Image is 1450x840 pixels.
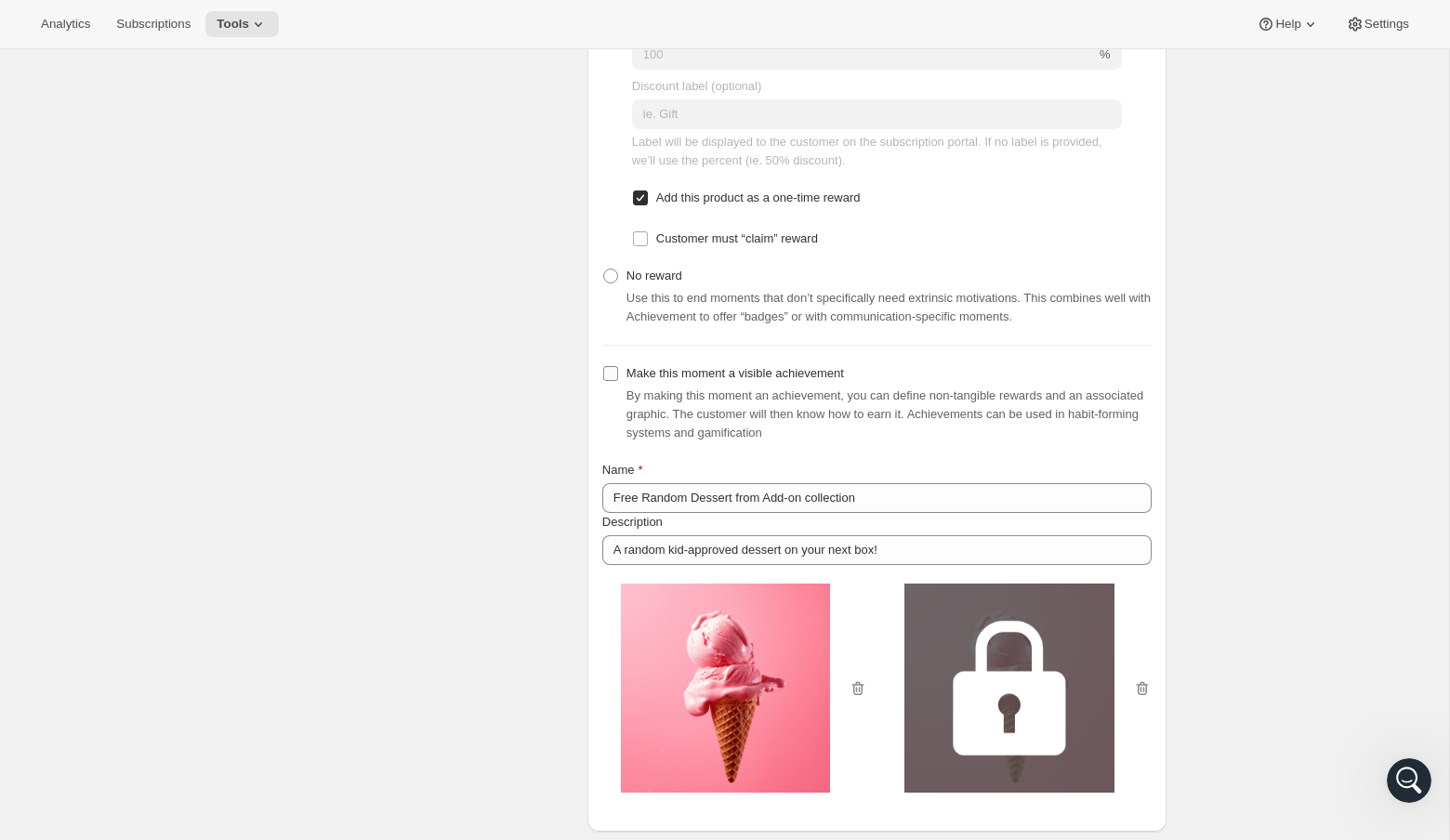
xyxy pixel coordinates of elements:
span: Add this product as a one-time reward [656,190,861,204]
span: Discount label (optional) [632,79,761,93]
img: Profile image for Adrian [38,262,75,299]
input: ie. Gift [632,99,1122,129]
button: Analytics [30,11,101,37]
img: logo [37,40,145,61]
span: Use this to end moments that don’t specifically need extrinsic motivations. This combines well wi... [626,291,1151,323]
input: Example: Loyal member [602,483,1152,513]
button: Help [1246,11,1330,37]
p: How can we help? [37,164,335,195]
img: Profile image for Facundo [182,30,219,67]
p: Hi [PERSON_NAME] [37,132,335,164]
span: Name [602,463,635,477]
span: Messages [247,626,311,639]
span: Analytics [41,17,90,32]
span: No reward [626,269,682,282]
button: Subscriptions [105,11,202,37]
img: Profile image for Adrian [217,30,255,67]
div: Recent message [38,234,334,254]
span: Settings [1364,17,1409,32]
span: Customer must “claim” reward [656,231,818,245]
img: ea414dae-3936-4588-a571-f2c2fa1bf3e5.png [621,584,830,793]
div: Profile image for Adriannever mind! I think I found the issue I will still have to test it [DATE]... [20,246,352,315]
span: Label will be displayed to the customer on the subscription portal. If no label is provided, we’l... [632,135,1102,167]
button: Settings [1335,11,1420,37]
div: Recent messageProfile image for Adriannever mind! I think I found the issue I will still have to ... [19,218,353,316]
input: 100 [632,40,1096,70]
span: By making this moment an achievement, you can define non-tangible rewards and an associated graph... [626,388,1143,440]
input: Example: Loyal member [602,535,1152,565]
iframe: Intercom live chat [1387,758,1431,803]
span: Subscriptions [116,17,191,32]
img: Profile image for Brian [253,30,290,67]
span: Description [602,515,663,529]
span: % [1100,47,1111,61]
span: Help [1275,17,1300,32]
button: Messages [186,580,372,654]
div: • 1h ago [194,281,247,300]
span: Tools [217,17,249,32]
div: [PERSON_NAME] [83,281,191,300]
div: Close [320,30,353,63]
span: Make this moment a visible achievement [626,366,844,380]
img: e0fb88c7-5db4-4028-abe1-2beba5531a2f.png [904,584,1114,793]
span: Home [72,626,113,639]
button: Tools [205,11,279,37]
span: never mind! I think I found the issue I will still have to test it [DATE] but I think I found wha... [83,263,791,278]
